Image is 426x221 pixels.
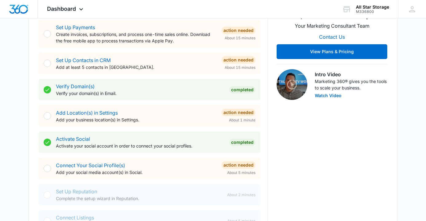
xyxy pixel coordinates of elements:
[225,65,255,70] span: About 15 minutes
[56,83,95,89] a: Verify Domain(s)
[56,110,118,116] a: Add Location(s) in Settings
[222,56,255,64] div: Action Needed
[222,109,255,116] div: Action Needed
[56,162,125,168] a: Connect Your Social Profile(s)
[222,27,255,34] div: Action Needed
[56,57,111,63] a: Set Up Contacts in CRM
[313,30,351,44] button: Contact Us
[315,71,387,78] h3: Intro Video
[56,24,95,30] a: Set Up Payments
[295,22,369,30] p: Your Marketing Consultant Team
[56,136,90,142] a: Activate Social
[356,10,389,14] div: account id
[222,161,255,169] div: Action Needed
[315,93,341,98] button: Watch Video
[56,64,217,70] p: Add at least 5 contacts in [GEOGRAPHIC_DATA].
[356,5,389,10] div: account name
[227,170,255,176] span: About 5 minutes
[56,90,224,97] p: Verify your domain(s) in Email.
[229,117,255,123] span: About 1 minute
[227,192,255,198] span: About 2 minutes
[229,86,255,93] div: Completed
[47,6,76,12] span: Dashboard
[229,139,255,146] div: Completed
[225,35,255,41] span: About 15 minutes
[277,44,387,59] button: View Plans & Pricing
[56,116,217,123] p: Add your business location(s) in Settings.
[56,195,222,202] p: Complete the setup wizard in Reputation.
[315,78,387,91] p: Marketing 360® gives you the tools to scale your business.
[56,31,217,44] p: Create invoices, subscriptions, and process one-time sales online. Download the free mobile app t...
[56,169,217,176] p: Add your social media account(s) in Social.
[277,69,307,100] img: Intro Video
[56,143,224,149] p: Activate your social account in order to connect your social profiles.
